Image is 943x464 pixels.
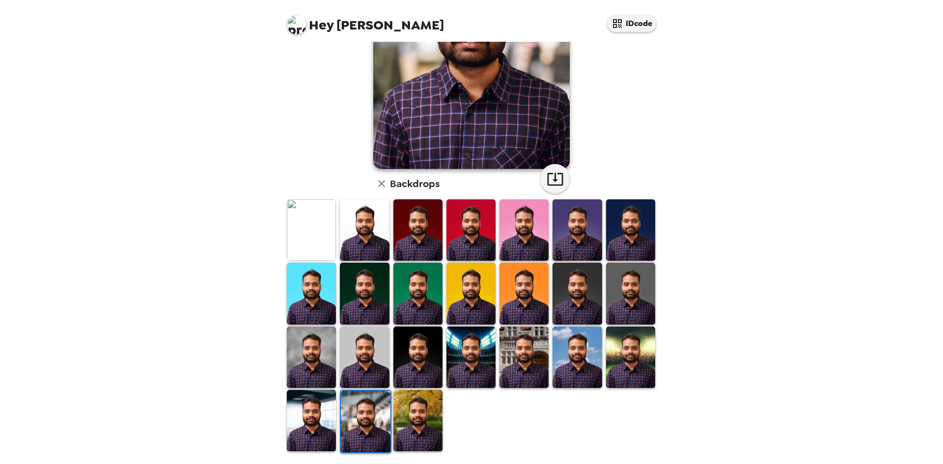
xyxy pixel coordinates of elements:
span: Hey [309,16,333,34]
img: profile pic [287,15,306,34]
img: Original [287,199,336,261]
span: [PERSON_NAME] [287,10,444,32]
h6: Backdrops [390,176,440,191]
button: IDcode [607,15,656,32]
